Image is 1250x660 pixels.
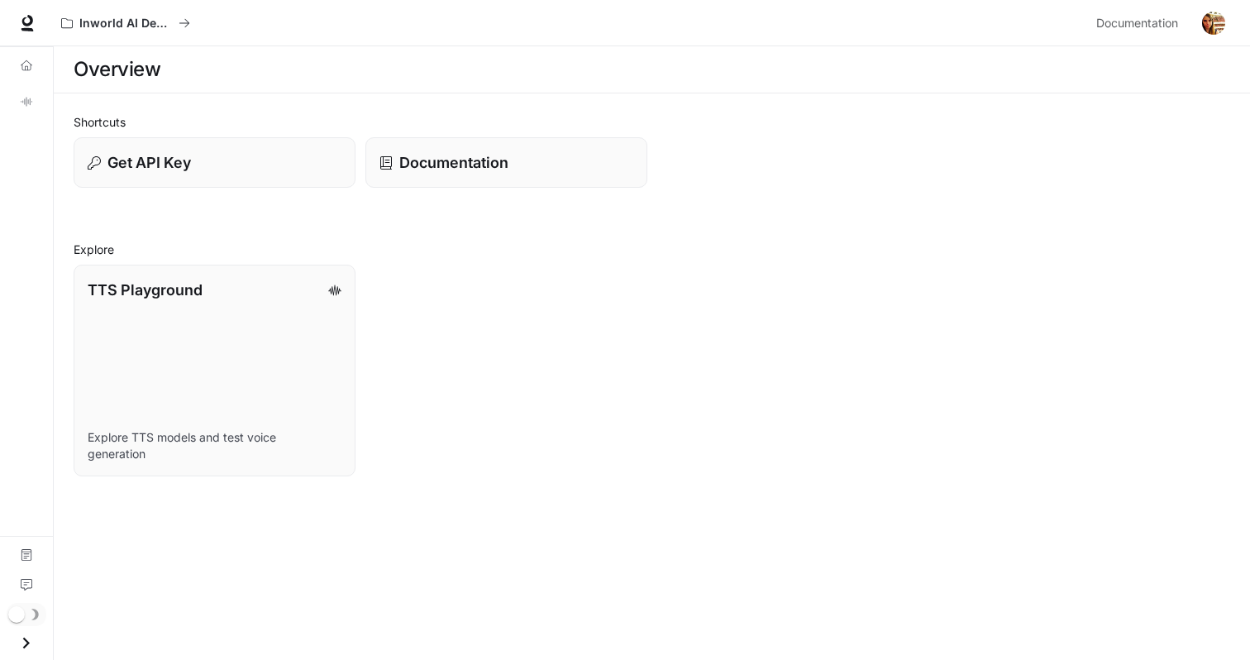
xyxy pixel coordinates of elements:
h2: Explore [74,241,1230,258]
a: TTS PlaygroundExplore TTS models and test voice generation [74,265,355,476]
h2: Shortcuts [74,113,1230,131]
a: Documentation [7,542,46,568]
p: TTS Playground [88,279,203,301]
a: Documentation [1090,7,1190,40]
button: Open drawer [7,626,45,660]
button: User avatar [1197,7,1230,40]
p: Get API Key [107,151,191,174]
p: Inworld AI Demos [79,17,172,31]
h1: Overview [74,53,160,86]
a: Feedback [7,572,46,598]
img: User avatar [1202,12,1225,35]
a: Documentation [365,137,647,188]
p: Explore TTS models and test voice generation [88,429,341,462]
a: Overview [7,52,46,79]
span: Dark mode toggle [8,605,25,623]
span: Documentation [1096,13,1178,34]
a: TTS Playground [7,88,46,115]
p: Documentation [399,151,508,174]
button: All workspaces [54,7,198,40]
button: Get API Key [74,137,355,188]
